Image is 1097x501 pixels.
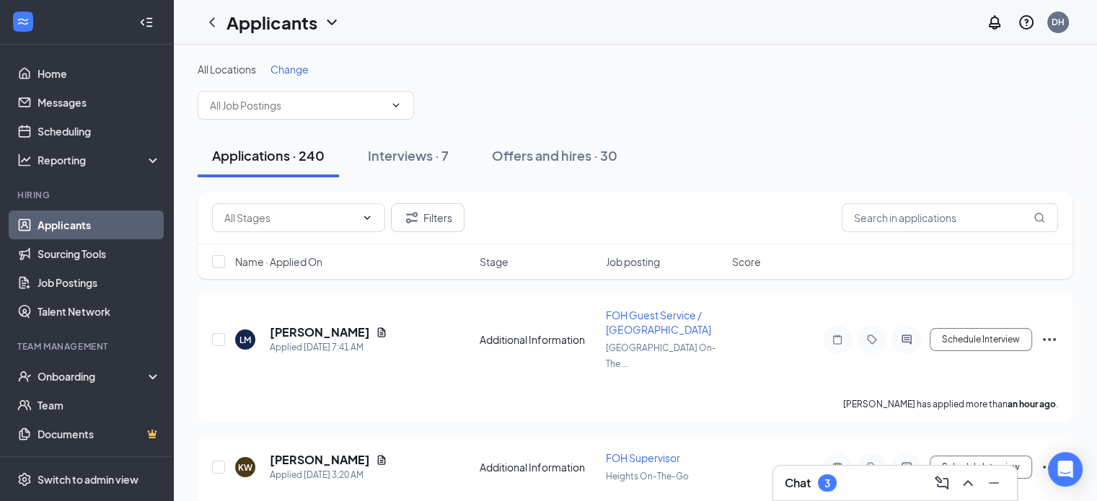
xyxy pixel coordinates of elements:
svg: Document [376,454,387,466]
svg: ChevronUp [959,474,977,492]
h1: Applicants [226,10,317,35]
svg: Analysis [17,153,32,167]
a: Home [38,59,161,88]
span: [GEOGRAPHIC_DATA] On-The ... [606,342,716,369]
svg: Settings [17,472,32,487]
div: Team Management [17,340,158,353]
button: Schedule Interview [930,328,1032,351]
svg: Tag [863,461,881,473]
svg: Note [829,334,846,345]
a: Job Postings [38,268,161,297]
div: Interviews · 7 [368,146,449,164]
div: Applied [DATE] 7:41 AM [270,340,387,355]
span: FOH Supervisor [606,451,680,464]
a: Applicants [38,210,161,239]
span: Score [732,254,761,269]
svg: ChevronDown [390,99,402,111]
span: All Locations [198,63,256,76]
svg: ChevronDown [361,212,373,223]
svg: Minimize [985,474,1003,492]
div: Reporting [38,153,162,167]
span: Name · Applied On [235,254,322,269]
a: Scheduling [38,117,161,146]
button: Minimize [982,471,1005,495]
svg: ActiveChat [898,334,915,345]
div: Additional Information [480,332,597,347]
svg: Document [376,327,387,338]
svg: ChevronDown [323,14,340,31]
div: DH [1052,16,1065,28]
svg: Tag [863,334,881,345]
button: Schedule Interview [930,456,1032,479]
button: ComposeMessage [930,471,953,495]
svg: Ellipses [1041,458,1058,476]
b: an hour ago [1008,399,1056,409]
a: Messages [38,88,161,117]
svg: Ellipses [1041,331,1058,348]
input: All Stages [224,210,356,226]
div: Onboarding [38,369,149,383]
div: Hiring [17,189,158,201]
span: Stage [480,254,508,269]
button: Filter Filters [391,203,464,232]
svg: UserCheck [17,369,32,383]
svg: ComposeMessage [933,474,951,492]
button: ChevronUp [956,471,979,495]
span: Change [270,63,309,76]
p: [PERSON_NAME] has applied more than . [843,398,1058,410]
svg: Notifications [986,14,1003,31]
svg: Filter [403,209,420,226]
div: Switch to admin view [38,472,138,487]
div: KW [238,461,252,474]
svg: QuestionInfo [1018,14,1035,31]
div: Offers and hires · 30 [492,146,617,164]
span: FOH Guest Service / [GEOGRAPHIC_DATA] [606,309,711,336]
span: Job posting [606,254,660,269]
a: Talent Network [38,297,161,326]
div: Applied [DATE] 3:20 AM [270,468,387,482]
svg: Note [829,461,846,473]
input: Search in applications [842,203,1058,232]
svg: MagnifyingGlass [1034,212,1045,223]
span: Heights On-The-Go [606,471,689,482]
h5: [PERSON_NAME] [270,324,370,340]
h5: [PERSON_NAME] [270,452,370,468]
a: Sourcing Tools [38,239,161,268]
svg: ActiveChat [898,461,915,473]
div: Applications · 240 [212,146,325,164]
a: SurveysCrown [38,448,161,477]
input: All Job Postings [210,97,384,113]
h3: Chat [785,475,811,491]
div: Additional Information [480,460,597,474]
div: 3 [824,477,830,489]
a: Team [38,391,161,420]
svg: Collapse [139,15,154,30]
div: LM [239,334,251,346]
svg: ChevronLeft [203,14,221,31]
div: Open Intercom Messenger [1048,452,1083,487]
svg: WorkstreamLogo [16,14,30,29]
a: DocumentsCrown [38,420,161,448]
